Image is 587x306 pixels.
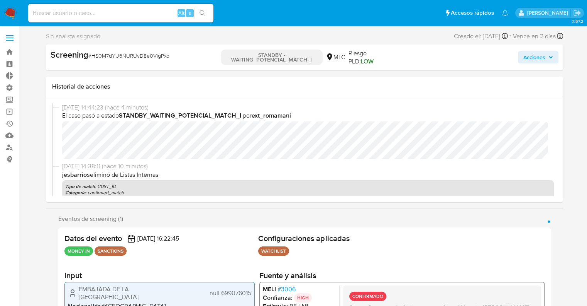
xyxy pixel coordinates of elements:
[221,50,323,65] p: STANDBY - WAITING_POTENCIAL_MATCH_I
[52,83,557,91] h1: Historial de acciones
[195,8,210,19] button: search-icon
[46,32,100,41] span: Sin analista asignado
[348,49,388,66] span: Riesgo PLD:
[119,111,241,120] b: STANDBY_WAITING_POTENCIAL_MATCH_I
[65,183,95,190] b: Tipo de match
[451,9,494,17] span: Accesos rápidos
[527,9,570,17] p: marianela.tarsia@mercadolibre.com
[62,171,554,179] p: eliminó de Listas Internas
[88,52,169,60] span: # HS0M7dYU6NURUvD8e0VigPxo
[326,53,345,62] div: MLC
[65,189,85,196] b: Categoría
[513,32,555,41] span: Vence en 2 días
[62,111,554,120] span: El caso pasó a estado por
[509,31,511,41] span: -
[65,196,551,202] p: : sanctions_list
[62,103,554,112] span: [DATE] 14:44:23 (hace 4 minutos)
[51,48,88,61] b: Screening
[502,10,508,16] a: Notificaciones
[454,31,508,41] div: Creado el: [DATE]
[518,51,558,63] button: Acciones
[178,9,184,17] span: Alt
[65,196,93,203] b: Subcategoría
[65,190,551,196] p: : confirmed_match
[252,111,291,120] b: ext_romamani
[62,162,554,171] span: [DATE] 14:38:11 (hace 10 minutos)
[361,57,374,66] span: LOW
[573,9,581,17] a: Salir
[65,183,551,190] p: : CUST_ID
[28,8,213,18] input: Buscar usuario o caso...
[189,9,191,17] span: s
[62,170,90,179] b: jesbarrios
[523,51,545,63] span: Acciones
